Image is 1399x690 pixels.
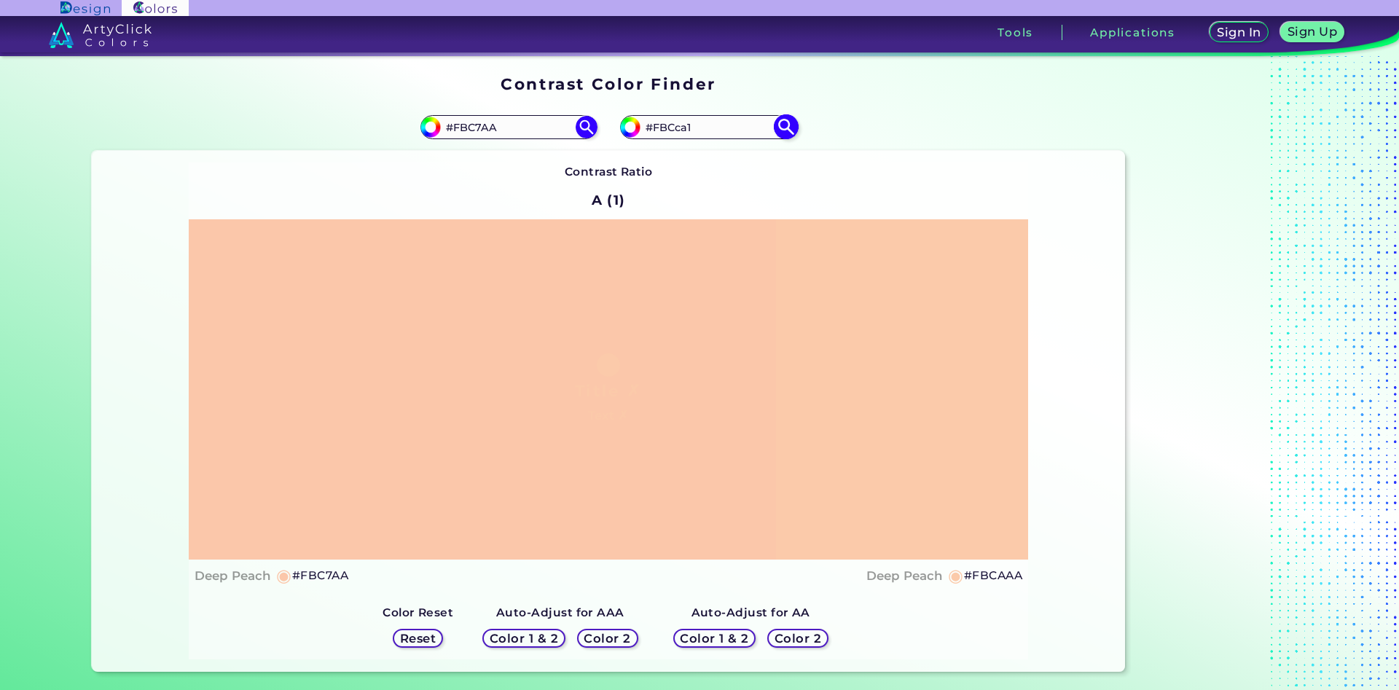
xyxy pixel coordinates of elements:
[276,567,292,584] h5: ◉
[441,117,576,137] input: type color 1..
[565,165,653,179] strong: Contrast Ratio
[1284,23,1341,42] a: Sign Up
[866,565,943,587] h4: Deep Peach
[501,73,716,95] h1: Contrast Color Finder
[587,632,629,643] h5: Color 2
[585,184,632,216] h2: A (1)
[777,632,819,643] h5: Color 2
[576,116,597,138] img: icon search
[383,605,453,619] strong: Color Reset
[496,605,624,619] strong: Auto-Adjust for AAA
[1090,27,1175,38] h3: Applications
[1290,26,1335,37] h5: Sign Up
[964,566,1022,585] h5: #FBCAAA
[640,117,776,137] input: type color 2..
[49,22,152,48] img: logo_artyclick_colors_white.svg
[292,566,348,585] h5: #FBC7AA
[493,632,555,643] h5: Color 1 & 2
[195,565,271,587] h4: Deep Peach
[401,632,434,643] h5: Reset
[1219,27,1258,38] h5: Sign In
[60,1,109,15] img: ArtyClick Design logo
[773,114,799,140] img: icon search
[683,632,745,643] h5: Color 1 & 2
[1212,23,1266,42] a: Sign In
[588,405,628,426] h4: Text ✗
[691,605,810,619] strong: Auto-Adjust for AA
[998,27,1033,38] h3: Tools
[575,380,642,401] h1: Title ✗
[948,567,964,584] h5: ◉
